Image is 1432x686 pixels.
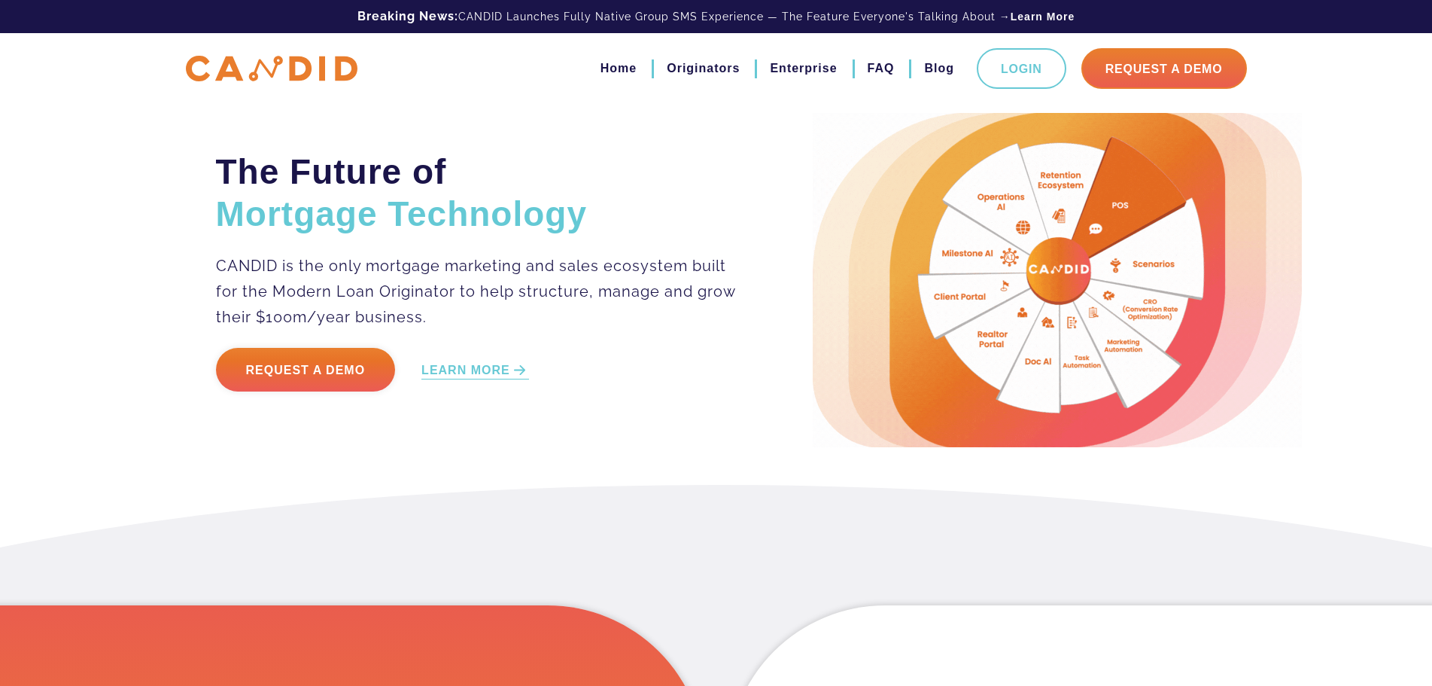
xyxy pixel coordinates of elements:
a: Originators [667,56,740,81]
h2: The Future of [216,151,737,235]
a: Enterprise [770,56,837,81]
a: Blog [924,56,954,81]
p: CANDID is the only mortgage marketing and sales ecosystem built for the Modern Loan Originator to... [216,253,737,330]
a: Learn More [1011,9,1075,24]
a: Home [600,56,637,81]
span: Mortgage Technology [216,194,588,233]
a: Request A Demo [1081,48,1247,89]
img: Candid Hero Image [813,113,1302,447]
a: FAQ [868,56,895,81]
img: CANDID APP [186,56,357,82]
a: Request a Demo [216,348,396,392]
a: LEARN MORE [421,362,529,380]
a: Login [977,48,1066,89]
b: Breaking News: [357,9,458,23]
